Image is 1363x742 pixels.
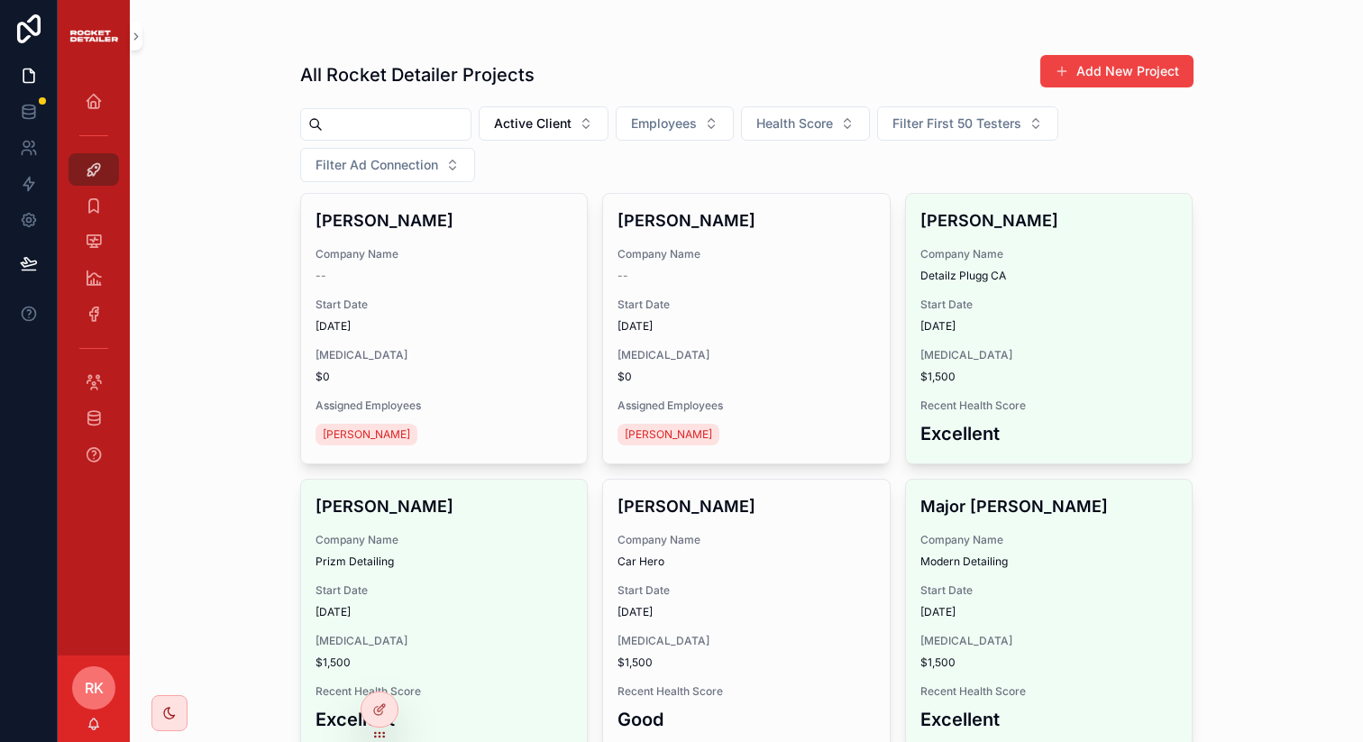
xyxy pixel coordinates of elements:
a: [PERSON_NAME] [316,424,417,445]
h4: [PERSON_NAME] [617,494,875,518]
span: $0 [617,370,875,384]
a: [PERSON_NAME]Company NameDetailz Plugg CAStart Date[DATE][MEDICAL_DATA]$1,500Recent Health ScoreE... [905,193,1194,464]
span: $0 [316,370,573,384]
span: $1,500 [920,370,1178,384]
span: Assigned Employees [617,398,875,413]
button: Add New Project [1040,55,1194,87]
span: [DATE] [920,605,1178,619]
span: [MEDICAL_DATA] [920,634,1178,648]
img: App logo [69,25,119,47]
span: $1,500 [920,655,1178,670]
div: scrollable content [58,72,130,494]
h3: Excellent [920,420,1178,447]
span: Start Date [920,583,1178,598]
span: [DATE] [316,319,573,334]
span: [MEDICAL_DATA] [316,634,573,648]
span: [DATE] [316,605,573,619]
h4: [PERSON_NAME] [316,208,573,233]
h4: [PERSON_NAME] [617,208,875,233]
span: Car Hero [617,554,875,569]
span: [MEDICAL_DATA] [617,348,875,362]
span: Start Date [617,298,875,312]
span: Company Name [920,247,1178,261]
span: Recent Health Score [617,684,875,699]
a: [PERSON_NAME]Company Name--Start Date[DATE][MEDICAL_DATA]$0Assigned Employees[PERSON_NAME] [602,193,891,464]
span: Prizm Detailing [316,554,573,569]
h3: Excellent [920,706,1178,733]
span: Start Date [316,298,573,312]
h1: All Rocket Detailer Projects [300,62,535,87]
span: Recent Health Score [920,398,1178,413]
span: Employees [631,115,697,133]
button: Select Button [877,106,1058,141]
span: [MEDICAL_DATA] [920,348,1178,362]
span: -- [316,269,326,283]
span: Recent Health Score [920,684,1178,699]
span: $1,500 [316,655,573,670]
span: [PERSON_NAME] [323,427,410,442]
button: Select Button [300,148,475,182]
span: -- [617,269,628,283]
span: Recent Health Score [316,684,573,699]
span: Company Name [617,247,875,261]
span: Health Score [756,115,833,133]
span: Company Name [617,533,875,547]
span: [DATE] [617,319,875,334]
button: Select Button [741,106,870,141]
span: Company Name [316,247,573,261]
span: [MEDICAL_DATA] [617,634,875,648]
span: Start Date [920,298,1178,312]
span: Filter Ad Connection [316,156,438,174]
span: Company Name [316,533,573,547]
span: Active Client [494,115,572,133]
h4: [PERSON_NAME] [316,494,573,518]
a: [PERSON_NAME] [617,424,719,445]
span: Assigned Employees [316,398,573,413]
span: Detailz Plugg CA [920,269,1178,283]
h4: Major [PERSON_NAME] [920,494,1178,518]
span: $1,500 [617,655,875,670]
span: [DATE] [617,605,875,619]
h3: Excellent [316,706,573,733]
span: [DATE] [920,319,1178,334]
span: Start Date [316,583,573,598]
span: [PERSON_NAME] [625,427,712,442]
h3: Good [617,706,875,733]
span: Start Date [617,583,875,598]
button: Select Button [616,106,734,141]
span: Filter First 50 Testers [892,115,1021,133]
a: [PERSON_NAME]Company Name--Start Date[DATE][MEDICAL_DATA]$0Assigned Employees[PERSON_NAME] [300,193,589,464]
span: Company Name [920,533,1178,547]
span: [MEDICAL_DATA] [316,348,573,362]
h4: [PERSON_NAME] [920,208,1178,233]
button: Select Button [479,106,608,141]
span: Modern Detailing [920,554,1178,569]
span: RK [85,677,104,699]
